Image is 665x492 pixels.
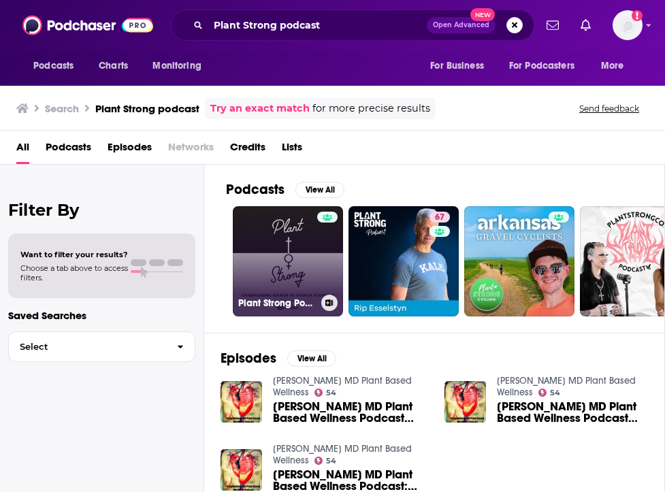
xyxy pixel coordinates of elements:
span: [PERSON_NAME] MD Plant Based Wellness Podcast Episode 498: [DATE] Plant Strong [273,401,428,424]
span: For Podcasters [509,56,574,76]
input: Search podcasts, credits, & more... [208,14,427,36]
a: Jami Dulaney MD Plant Based Wellness Podcast Episode 305- Play Plant Strong! [497,401,652,424]
a: Episodes [108,136,152,164]
a: PodcastsView All [226,181,344,198]
button: open menu [421,53,501,79]
span: [PERSON_NAME] MD Plant Based Wellness Podcast: Episode 472 : Plant Strong Lunch and Movement to I... [273,469,428,492]
button: Open AdvancedNew [427,17,496,33]
a: Charts [90,53,136,79]
span: Open Advanced [433,22,489,29]
span: 67 [435,211,444,225]
a: Podcasts [46,136,91,164]
a: Show notifications dropdown [575,14,596,37]
h2: Podcasts [226,181,285,198]
button: Send feedback [575,103,643,114]
h2: Episodes [221,350,276,367]
button: Select [8,331,195,362]
a: 54 [538,389,561,397]
span: Charts [99,56,128,76]
a: 67 [348,206,459,316]
h2: Filter By [8,200,195,220]
span: Select [9,342,166,351]
p: Saved Searches [8,309,195,322]
span: Choose a tab above to access filters. [20,263,128,282]
button: open menu [24,53,91,79]
h3: Search [45,102,79,115]
a: Lists [282,136,302,164]
img: Podchaser - Follow, Share and Rate Podcasts [22,12,153,38]
button: open menu [500,53,594,79]
span: 54 [550,390,560,396]
a: All [16,136,29,164]
div: Search podcasts, credits, & more... [171,10,534,41]
button: open menu [143,53,218,79]
span: New [470,8,495,21]
button: View All [295,182,344,198]
span: Podcasts [33,56,74,76]
a: Try an exact match [210,101,310,116]
a: Jami Dulaney MD Plant Based Wellness [273,443,412,466]
a: EpisodesView All [221,350,336,367]
span: 54 [326,458,336,464]
a: Show notifications dropdown [541,14,564,37]
span: 54 [326,390,336,396]
span: More [601,56,624,76]
img: Jami Dulaney MD Plant Based Wellness Podcast: Episode 472 : Plant Strong Lunch and Movement to In... [221,449,262,491]
span: Want to filter your results? [20,250,128,259]
span: for more precise results [312,101,430,116]
a: Jami Dulaney MD Plant Based Wellness Podcast: Episode 472 : Plant Strong Lunch and Movement to In... [273,469,428,492]
a: 54 [314,389,337,397]
img: Jami Dulaney MD Plant Based Wellness Podcast Episode 305- Play Plant Strong! [444,381,486,423]
span: Logged in as gabriellaippaso [613,10,643,40]
span: [PERSON_NAME] MD Plant Based Wellness Podcast Episode 305- Play Plant Strong! [497,401,652,424]
img: Jami Dulaney MD Plant Based Wellness Podcast Episode 498: Thanksgiving Plant Strong [221,381,262,423]
span: Networks [168,136,214,164]
img: User Profile [613,10,643,40]
a: 67 [429,212,450,223]
h3: Plant Strong Podcast: Championing Women in [DEMOGRAPHIC_DATA] Planting [238,297,316,309]
h3: Plant Strong podcast [95,102,199,115]
span: Monitoring [152,56,201,76]
span: For Business [430,56,484,76]
a: Plant Strong Podcast: Championing Women in [DEMOGRAPHIC_DATA] Planting [233,206,343,316]
button: Show profile menu [613,10,643,40]
button: View All [287,350,336,367]
a: Jami Dulaney MD Plant Based Wellness [497,375,636,398]
a: Jami Dulaney MD Plant Based Wellness Podcast Episode 498: Thanksgiving Plant Strong [273,401,428,424]
a: Credits [230,136,265,164]
button: open menu [591,53,641,79]
a: 54 [314,457,337,465]
svg: Add a profile image [632,10,643,21]
a: Jami Dulaney MD Plant Based Wellness [273,375,412,398]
